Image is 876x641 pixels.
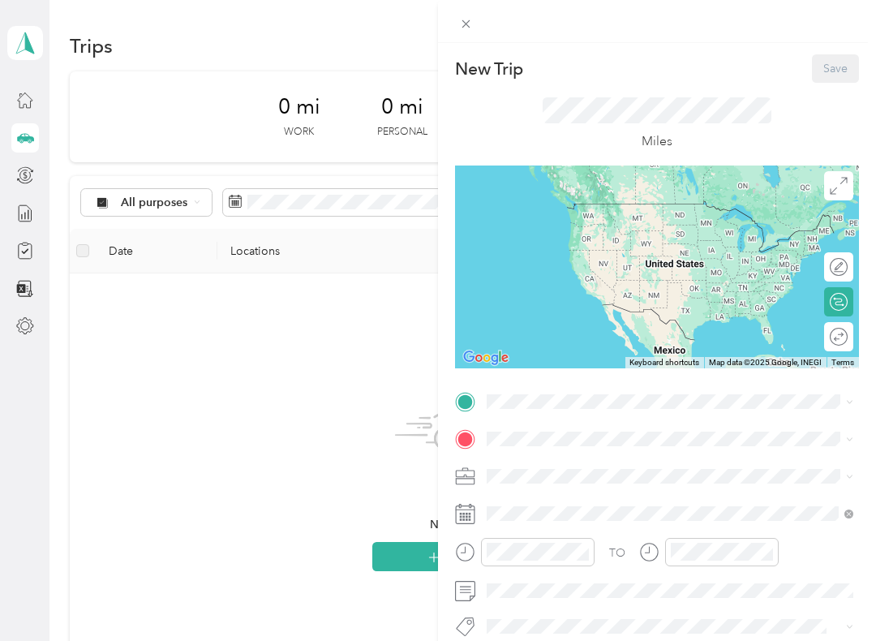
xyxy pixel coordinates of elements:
[785,550,876,641] iframe: Everlance-gr Chat Button Frame
[609,544,625,561] div: TO
[629,357,699,368] button: Keyboard shortcuts
[459,347,513,368] a: Open this area in Google Maps (opens a new window)
[455,58,523,80] p: New Trip
[459,347,513,368] img: Google
[709,358,822,367] span: Map data ©2025 Google, INEGI
[642,131,672,152] p: Miles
